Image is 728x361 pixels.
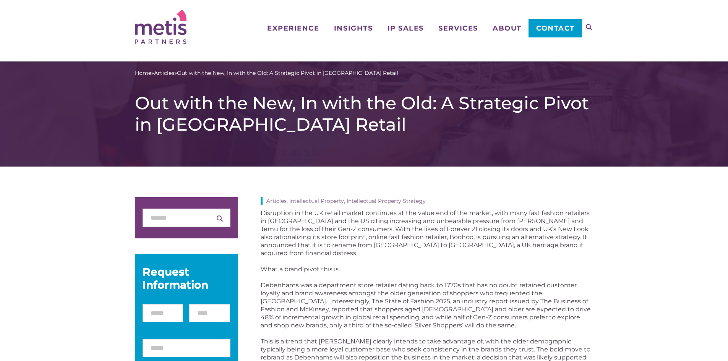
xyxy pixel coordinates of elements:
[154,69,174,77] a: Articles
[493,25,522,32] span: About
[177,69,398,77] span: Out with the New, In with the Old: A Strategic Pivot in [GEOGRAPHIC_DATA] Retail
[261,209,593,257] p: Disruption in the UK retail market continues at the value end of the market, with many fast fashi...
[261,265,593,273] p: What a brand pivot this is.
[529,19,582,37] a: Contact
[135,69,151,77] a: Home
[438,25,478,32] span: Services
[267,25,319,32] span: Experience
[135,92,593,135] h1: Out with the New, In with the Old: A Strategic Pivot in [GEOGRAPHIC_DATA] Retail
[388,25,424,32] span: IP Sales
[135,69,398,77] span: » »
[536,25,575,32] span: Contact
[261,197,593,205] div: Articles, Intellectual Property, Intellectual Property Strategy
[334,25,373,32] span: Insights
[261,281,593,329] p: Debenhams was a department store retailer dating back to 1770s that has no doubt retained custome...
[143,265,230,291] div: Request Information
[135,10,186,44] img: Metis Partners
